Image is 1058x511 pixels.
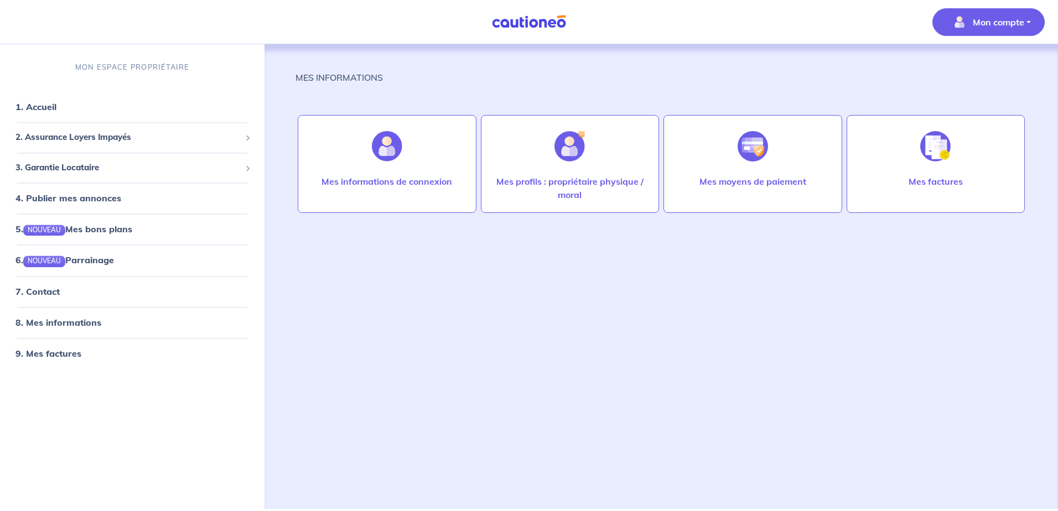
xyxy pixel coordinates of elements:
div: 3. Garantie Locataire [4,157,260,179]
p: MON ESPACE PROPRIÉTAIRE [75,62,189,72]
div: 2. Assurance Loyers Impayés [4,127,260,149]
a: 5.NOUVEAUMes bons plans [15,224,132,235]
span: 2. Assurance Loyers Impayés [15,132,241,144]
img: illu_account_add.svg [554,131,585,161]
p: MES INFORMATIONS [295,71,383,84]
p: Mon compte [973,15,1024,29]
a: 9. Mes factures [15,348,81,359]
p: Mes informations de connexion [321,175,452,188]
span: 3. Garantie Locataire [15,161,241,174]
p: Mes profils : propriétaire physique / moral [492,175,648,201]
button: illu_account_valid_menu.svgMon compte [932,8,1045,36]
img: Cautioneo [487,15,571,29]
div: 8. Mes informations [4,311,260,333]
div: 4. Publier mes annonces [4,187,260,210]
a: 4. Publier mes annonces [15,193,121,204]
p: Mes factures [909,175,963,188]
img: illu_credit_card_no_anim.svg [738,131,768,161]
div: 5.NOUVEAUMes bons plans [4,218,260,241]
img: illu_account.svg [372,131,402,161]
p: Mes moyens de paiement [699,175,806,188]
img: illu_invoice.svg [920,131,951,161]
div: 6.NOUVEAUParrainage [4,249,260,272]
a: 8. Mes informations [15,317,101,328]
a: 1. Accueil [15,102,56,113]
div: 7. Contact [4,280,260,303]
a: 7. Contact [15,286,60,297]
a: 6.NOUVEAUParrainage [15,255,114,266]
div: 9. Mes factures [4,342,260,364]
div: 1. Accueil [4,96,260,118]
img: illu_account_valid_menu.svg [951,13,968,31]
